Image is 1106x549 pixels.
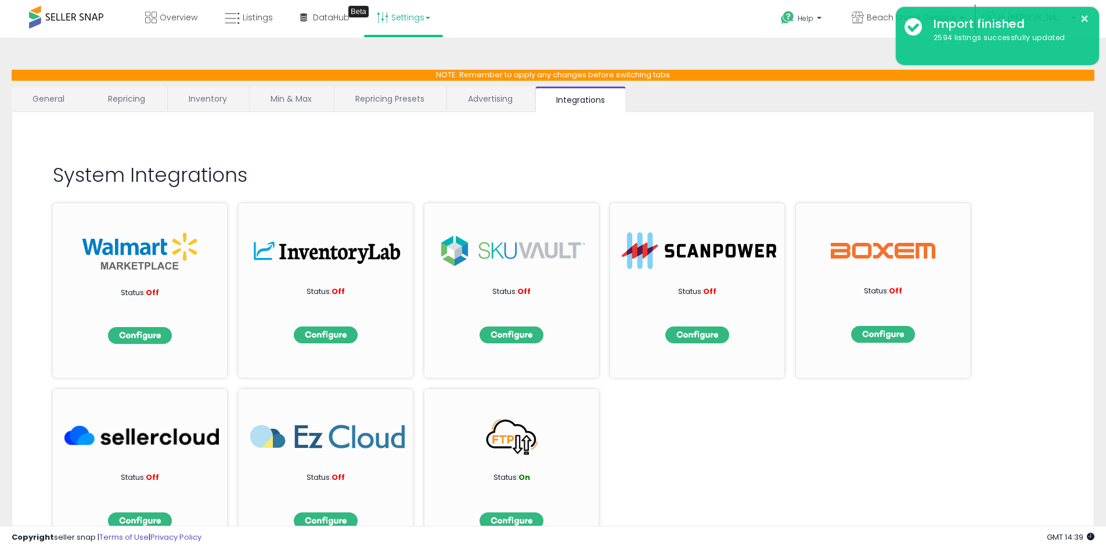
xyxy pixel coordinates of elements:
a: Min & Max [250,87,333,111]
div: 2594 listings successfully updated. [925,33,1090,44]
a: General [12,87,86,111]
i: Get Help [780,10,795,25]
span: 2025-09-11 14:39 GMT [1047,532,1094,543]
div: Import finished [925,16,1090,33]
span: Off [332,472,345,483]
span: Off [517,286,531,297]
img: configbtn.png [851,326,915,343]
span: Off [146,472,159,483]
img: configbtn.png [294,326,358,343]
a: Repricing [87,87,166,111]
img: configbtn.png [108,327,172,344]
a: Terms of Use [99,532,149,543]
img: configbtn.png [665,326,729,343]
p: Status: [453,472,570,483]
img: Boxem Logo [831,232,935,269]
img: configbtn.png [480,326,543,343]
img: ScanPower-logo.png [622,232,776,269]
img: FTP_266x63.png [436,418,590,455]
img: configbtn.png [108,512,172,529]
span: DataHub [313,12,350,23]
div: seller snap | | [12,532,201,543]
span: Off [889,285,902,296]
div: Tooltip anchor [348,6,369,17]
p: Status: [268,286,384,297]
a: Advertising [447,87,534,111]
a: Privacy Policy [150,532,201,543]
img: walmart_int.png [82,232,198,270]
a: Help [772,2,833,38]
span: On [518,472,530,483]
img: sku.png [436,232,590,269]
img: configbtn.png [480,512,543,529]
p: NOTE: Remember to apply any changes before switching tabs [12,70,1094,81]
span: Beach Shack Designs [867,12,956,23]
a: Inventory [168,87,248,111]
span: Help [798,13,813,23]
strong: Copyright [12,532,54,543]
p: Status: [82,472,198,483]
h2: System Integrations [53,164,1053,186]
span: Off [146,287,159,298]
span: Off [703,286,716,297]
button: × [1080,12,1089,26]
p: Status: [639,286,755,297]
img: configbtn.png [294,512,358,529]
p: Status: [453,286,570,297]
img: inv.png [250,232,405,269]
img: SellerCloud_266x63.png [64,418,219,455]
a: Integrations [535,87,626,112]
p: Status: [825,286,941,297]
img: EzCloud_266x63.png [250,418,405,455]
span: Listings [243,12,273,23]
span: Overview [160,12,197,23]
span: Off [332,286,345,297]
a: Repricing Presets [334,87,445,111]
p: Status: [268,472,384,483]
p: Status: [82,288,198,299]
